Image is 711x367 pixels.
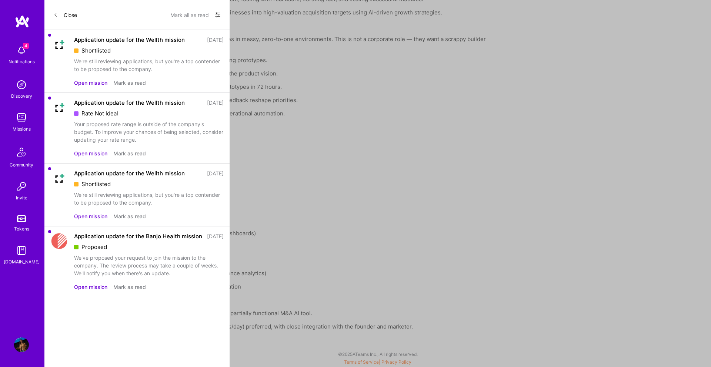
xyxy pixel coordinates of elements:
[13,125,31,133] div: Missions
[74,99,185,107] div: Application update for the Wellth mission
[15,15,30,28] img: logo
[14,243,29,258] img: guide book
[74,283,107,291] button: Open mission
[113,149,146,157] button: Mark as read
[14,110,29,125] img: teamwork
[113,212,146,220] button: Mark as read
[14,179,29,194] img: Invite
[74,254,224,277] div: We've proposed your request to join the mission to the company. The review process may take a cou...
[74,180,224,188] div: Shortlisted
[74,191,224,206] div: We're still reviewing applications, but you're a top contender to be proposed to the company.
[4,258,40,266] div: [DOMAIN_NAME]
[74,149,107,157] button: Open mission
[74,212,107,220] button: Open mission
[113,283,146,291] button: Mark as read
[74,47,224,54] div: Shortlisted
[74,36,185,44] div: Application update for the Wellth mission
[14,77,29,92] img: discovery
[10,161,33,169] div: Community
[17,215,26,222] img: tokens
[53,9,77,21] button: Close
[16,194,27,202] div: Invite
[50,36,68,54] img: Company Logo
[50,99,68,117] img: Company Logo
[207,169,224,177] div: [DATE]
[50,169,68,187] img: Company Logo
[74,169,185,177] div: Application update for the Wellth mission
[74,232,202,240] div: Application update for the Banjo Health mission
[207,99,224,107] div: [DATE]
[113,79,146,87] button: Mark as read
[170,9,209,21] button: Mark all as read
[14,225,29,233] div: Tokens
[14,337,29,352] img: User Avatar
[12,337,31,352] a: User Avatar
[74,79,107,87] button: Open mission
[51,232,67,250] img: Company Logo
[207,232,224,240] div: [DATE]
[11,92,32,100] div: Discovery
[74,57,224,73] div: We're still reviewing applications, but you're a top contender to be proposed to the company.
[74,243,224,251] div: Proposed
[74,110,224,117] div: Rate Not Ideal
[13,143,30,161] img: Community
[207,36,224,44] div: [DATE]
[74,120,224,144] div: Your proposed rate range is outside of the company's budget. To improve your chances of being sel...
